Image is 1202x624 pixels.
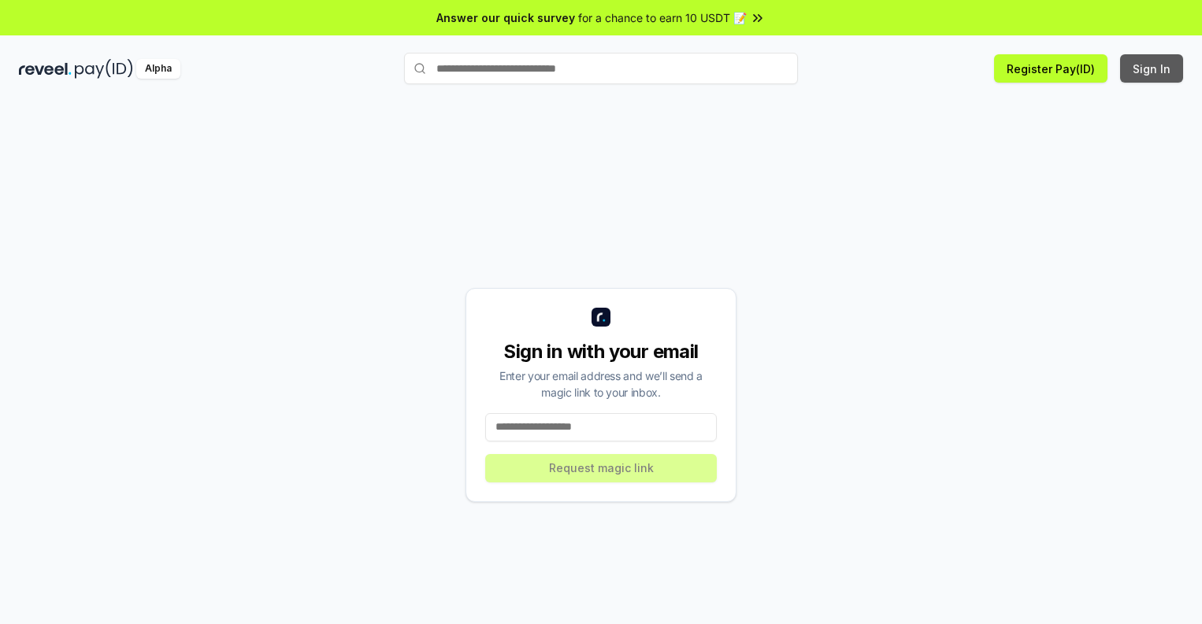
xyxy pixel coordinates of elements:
[578,9,747,26] span: for a chance to earn 10 USDT 📝
[485,367,717,401] div: Enter your email address and we’ll send a magic link to your inbox.
[1120,54,1183,83] button: Sign In
[75,59,133,79] img: pay_id
[136,59,180,79] div: Alpha
[994,54,1107,83] button: Register Pay(ID)
[485,339,717,364] div: Sign in with your email
[436,9,575,26] span: Answer our quick survey
[19,59,72,79] img: reveel_dark
[592,308,610,327] img: logo_small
